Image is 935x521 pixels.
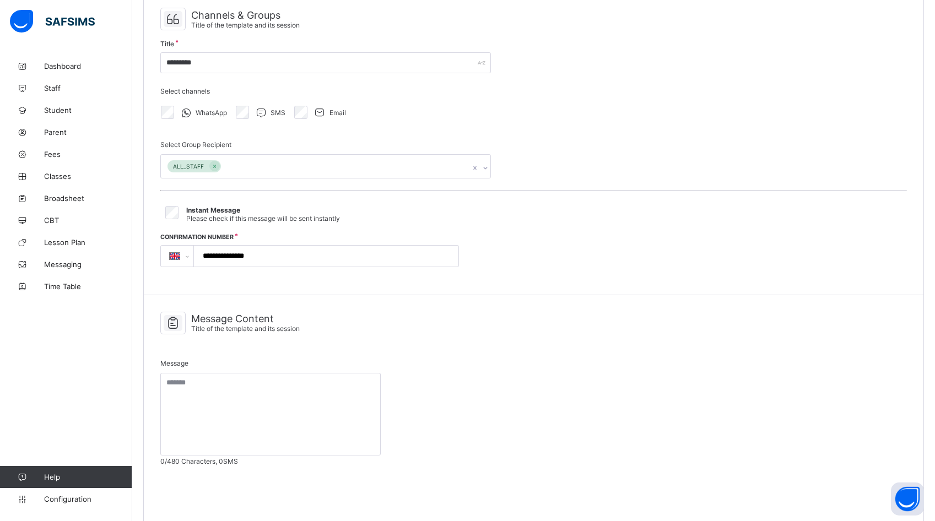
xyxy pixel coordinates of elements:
[191,324,300,333] span: Title of the template and its session
[10,10,95,33] img: safsims
[44,150,132,159] span: Fees
[44,128,132,137] span: Parent
[191,313,300,324] span: Message Content
[160,359,188,367] span: Message
[167,160,209,173] div: ALL_STAFF
[44,194,132,203] span: Broadsheet
[44,172,132,181] span: Classes
[160,40,174,48] span: Title
[44,473,132,481] span: Help
[44,106,132,115] span: Student
[44,282,132,291] span: Time Table
[329,108,346,117] span: Email
[186,206,240,214] span: Instant Message
[196,108,227,117] span: WhatsApp
[44,62,132,70] span: Dashboard
[44,260,132,269] span: Messaging
[271,108,285,117] span: SMS
[891,482,924,515] button: Open asap
[160,140,231,149] span: Select Group Recipient
[44,238,132,247] span: Lesson Plan
[191,21,300,29] span: Title of the template and its session
[186,214,340,222] span: Please check if this message will be sent instantly
[160,457,907,465] span: 0 /480 Characters, 0 SMS
[160,234,234,241] label: Confirmation Number
[160,87,210,95] span: Select channels
[191,9,300,21] span: Channels & Groups
[44,84,132,93] span: Staff
[44,495,132,503] span: Configuration
[44,216,132,225] span: CBT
